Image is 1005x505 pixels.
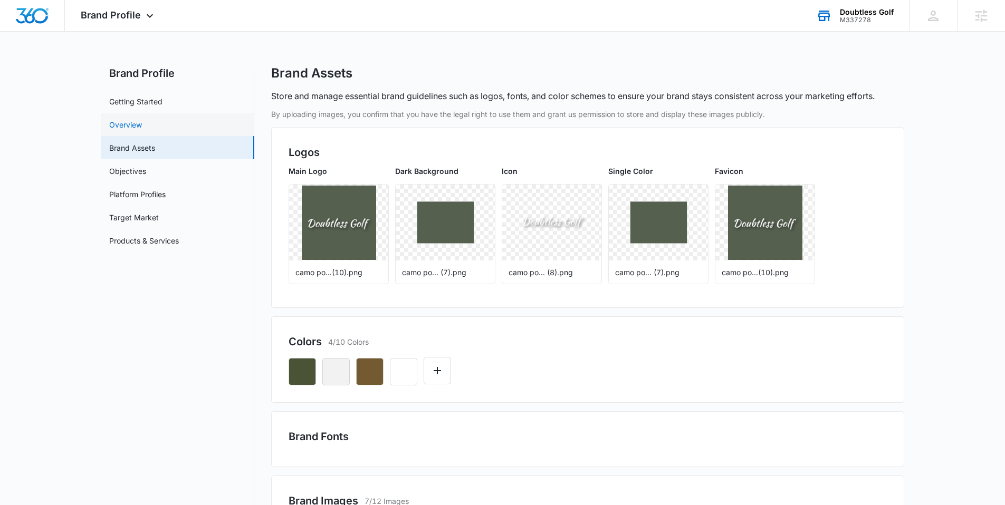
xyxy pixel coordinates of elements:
p: Single Color [608,166,709,177]
p: camo po...(10).png [295,267,382,278]
img: User uploaded logo [621,201,696,243]
p: camo po... (7).png [402,267,489,278]
p: camo po... (8).png [509,267,595,278]
span: Brand Profile [81,9,141,21]
p: 4/10 Colors [328,336,369,347]
a: Getting Started [109,96,162,107]
h2: Brand Profile [101,65,254,81]
p: Icon [502,166,602,177]
img: User uploaded logo [515,201,589,243]
a: Products & Services [109,235,179,246]
img: User uploaded logo [302,186,376,260]
div: account name [840,8,894,16]
button: Edit Color [424,357,451,384]
p: camo po... (7).png [615,267,702,278]
div: account id [840,16,894,24]
h2: Colors [289,334,322,349]
a: Target Market [109,212,159,223]
img: User uploaded logo [728,186,802,260]
a: Brand Assets [109,142,155,153]
p: Dark Background [395,166,495,177]
img: User uploaded logo [408,201,483,243]
a: Overview [109,119,142,130]
p: Favicon [715,166,815,177]
p: camo po...(10).png [722,267,808,278]
p: By uploading images, you confirm that you have the legal right to use them and grant us permissio... [271,109,904,120]
a: Platform Profiles [109,189,166,200]
a: Objectives [109,166,146,177]
p: Main Logo [289,166,389,177]
h2: Brand Fonts [289,429,887,444]
p: Store and manage essential brand guidelines such as logos, fonts, and color schemes to ensure you... [271,90,875,102]
h2: Logos [289,144,887,160]
h1: Brand Assets [271,65,352,81]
